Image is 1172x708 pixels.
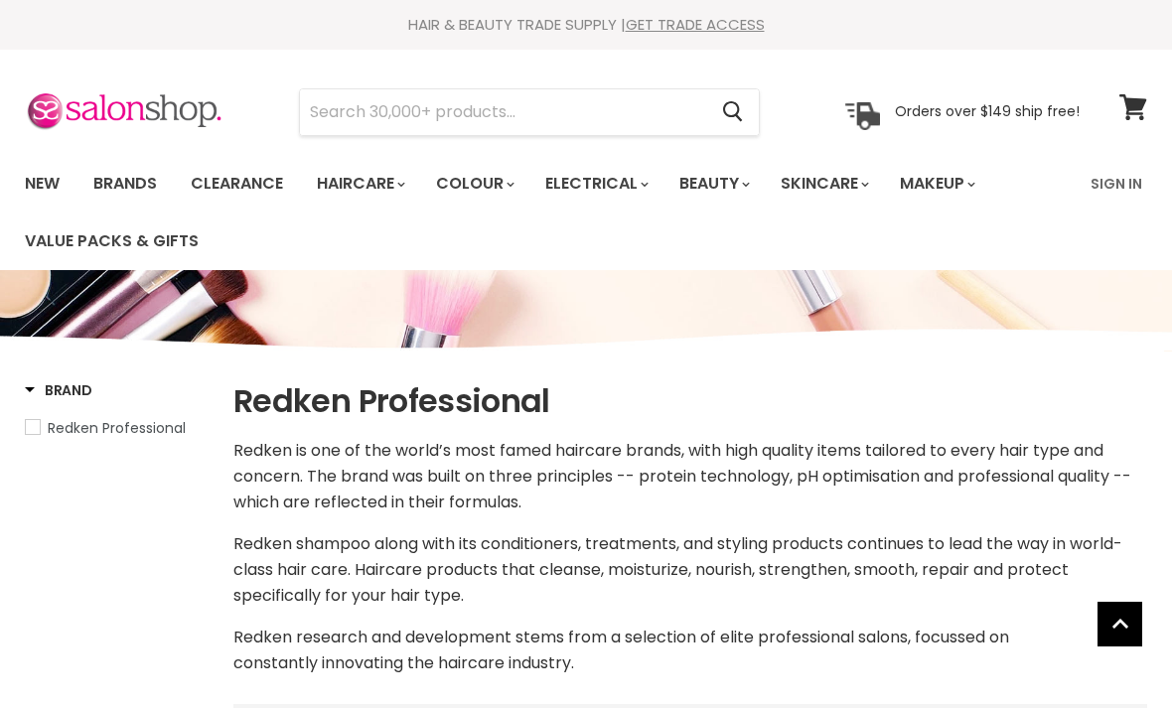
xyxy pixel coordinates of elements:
[895,102,1080,120] p: Orders over $149 ship free!
[706,89,759,135] button: Search
[626,14,765,35] a: GET TRADE ACCESS
[10,163,74,205] a: New
[421,163,526,205] a: Colour
[233,380,1147,422] h1: Redken Professional
[664,163,762,205] a: Beauty
[10,155,1079,270] ul: Main menu
[176,163,298,205] a: Clearance
[766,163,881,205] a: Skincare
[300,89,706,135] input: Search
[78,163,172,205] a: Brands
[233,626,1009,674] span: Redken research and development stems from a selection of elite professional salons, focussed on ...
[25,417,209,439] a: Redken Professional
[48,418,186,438] span: Redken Professional
[299,88,760,136] form: Product
[233,438,1147,515] p: Redken is one of the world’s most famed haircare brands, with high quality items tailored to ever...
[885,163,987,205] a: Makeup
[1079,163,1154,205] a: Sign In
[233,531,1147,609] p: Redken shampoo along with its conditioners, treatments, and styling products continues to lead th...
[530,163,660,205] a: Electrical
[25,380,92,400] h3: Brand
[10,220,214,262] a: Value Packs & Gifts
[302,163,417,205] a: Haircare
